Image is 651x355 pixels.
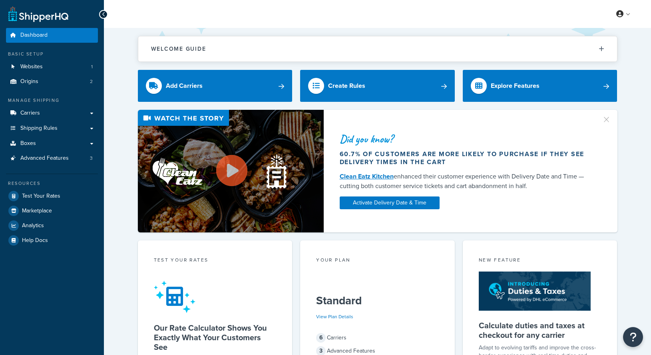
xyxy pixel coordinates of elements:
div: Resources [6,180,98,187]
button: Open Resource Center [623,327,643,347]
li: Websites [6,59,98,74]
div: Basic Setup [6,51,98,58]
a: Boxes [6,136,98,151]
a: Origins2 [6,74,98,89]
div: New Feature [479,256,601,266]
span: Boxes [20,140,36,147]
span: Carriers [20,110,40,117]
a: Carriers [6,106,98,121]
button: Welcome Guide [138,36,617,61]
a: Websites1 [6,59,98,74]
a: Explore Features [463,70,617,102]
div: Explore Features [491,80,540,91]
a: Analytics [6,218,98,233]
div: enhanced their customer experience with Delivery Date and Time — cutting both customer service ti... [340,172,592,191]
span: Marketplace [22,208,52,214]
h5: Our Rate Calculator Shows You Exactly What Your Customers See [154,323,277,352]
a: View Plan Details [316,313,353,320]
a: Shipping Rules [6,121,98,136]
div: Test your rates [154,256,277,266]
div: Add Carriers [166,80,203,91]
h5: Calculate duties and taxes at checkout for any carrier [479,321,601,340]
span: Help Docs [22,237,48,244]
a: Add Carriers [138,70,293,102]
div: Carriers [316,332,439,343]
div: 60.7% of customers are more likely to purchase if they see delivery times in the cart [340,150,592,166]
a: Test Your Rates [6,189,98,203]
a: Marketplace [6,204,98,218]
span: Shipping Rules [20,125,58,132]
a: Activate Delivery Date & Time [340,196,440,209]
div: Did you know? [340,133,592,145]
div: Create Rules [328,80,365,91]
span: Test Your Rates [22,193,60,200]
a: Advanced Features3 [6,151,98,166]
span: 6 [316,333,326,343]
a: Create Rules [300,70,455,102]
li: Advanced Features [6,151,98,166]
li: Origins [6,74,98,89]
span: 3 [90,155,93,162]
span: Advanced Features [20,155,69,162]
a: Dashboard [6,28,98,43]
span: 2 [90,78,93,85]
div: Manage Shipping [6,97,98,104]
span: Analytics [22,222,44,229]
span: 1 [91,63,93,70]
a: Clean Eatz Kitchen [340,172,394,181]
div: Your Plan [316,256,439,266]
h5: Standard [316,294,439,307]
span: Origins [20,78,38,85]
a: Help Docs [6,233,98,248]
span: Websites [20,63,43,70]
img: Video thumbnail [138,110,324,232]
span: Dashboard [20,32,48,39]
h2: Welcome Guide [151,46,206,52]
